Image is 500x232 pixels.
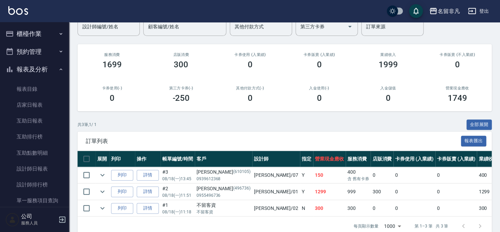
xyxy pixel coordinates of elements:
[137,203,159,214] a: 詳情
[252,167,300,183] td: [PERSON_NAME] /07
[197,176,251,182] p: 0939612368
[465,5,492,18] button: 登出
[437,7,460,16] div: 名留非凡
[137,186,159,197] a: 詳情
[477,200,500,216] td: 300
[161,184,195,200] td: #2
[435,151,477,167] th: 卡券販賣 (入業績)
[161,151,195,167] th: 帳單編號/時間
[111,170,133,181] button: 列印
[252,200,300,216] td: [PERSON_NAME] /02
[393,200,435,216] td: 0
[135,151,161,167] th: 操作
[3,25,66,43] button: 櫃檯作業
[346,151,371,167] th: 服務消費
[161,167,195,183] td: #3
[344,21,355,32] button: Open
[197,209,251,215] p: 不留客資
[109,151,135,167] th: 列印
[293,86,346,90] h2: 入金使用(-)
[248,60,253,69] h3: 0
[426,4,462,18] button: 名留非凡
[252,151,300,167] th: 設計師
[233,168,251,176] p: (610105)
[161,200,195,216] td: #1
[477,184,500,200] td: 1299
[300,151,313,167] th: 指定
[137,170,159,181] a: 詳情
[371,200,393,216] td: 0
[78,122,97,128] p: 共 3 筆, 1 / 1
[3,193,66,209] a: 單一服務項目查詢
[409,4,423,18] button: save
[415,223,448,229] p: 第 1–3 筆 共 3 筆
[461,136,487,146] button: 報表匯出
[86,86,138,90] h2: 卡券使用(-)
[300,200,313,216] td: N
[317,93,321,103] h3: 0
[197,185,251,192] div: [PERSON_NAME]
[354,223,379,229] p: 每頁顯示數量
[371,184,393,200] td: 300
[317,60,321,69] h3: 0
[155,86,208,90] h2: 第三方卡券(-)
[431,52,484,57] h2: 卡券販賣 (不入業績)
[346,184,371,200] td: 999
[111,203,133,214] button: 列印
[97,203,108,213] button: expand row
[97,186,108,197] button: expand row
[386,93,391,103] h3: 0
[3,97,66,113] a: 店家日報表
[197,202,251,209] div: 不留客資
[86,52,138,57] h3: 服務消費
[3,129,66,145] a: 互助排行榜
[313,200,346,216] td: 300
[233,185,251,192] p: (496736)
[197,192,251,199] p: 0955496736
[96,151,109,167] th: 展開
[477,151,500,167] th: 業績收入
[6,213,19,226] img: Person
[110,93,115,103] h3: 0
[252,184,300,200] td: [PERSON_NAME] /01
[155,52,208,57] h2: 店販消費
[3,81,66,97] a: 報表目錄
[431,86,484,90] h2: 營業現金應收
[3,60,66,78] button: 報表及分析
[347,176,369,182] p: 含 舊有卡券
[313,184,346,200] td: 1299
[393,151,435,167] th: 卡券使用 (入業績)
[435,167,477,183] td: 0
[197,168,251,176] div: [PERSON_NAME]
[21,213,56,220] h5: 公司
[362,52,415,57] h2: 業績收入
[8,6,28,15] img: Logo
[346,167,371,183] td: 400
[435,200,477,216] td: 0
[371,151,393,167] th: 店販消費
[3,43,66,61] button: 預約管理
[447,93,467,103] h3: 1749
[393,167,435,183] td: 0
[293,52,346,57] h2: 卡券販賣 (入業績)
[174,60,188,69] h3: 300
[300,184,313,200] td: Y
[313,151,346,167] th: 營業現金應收
[3,161,66,177] a: 設計師日報表
[477,167,500,183] td: 400
[393,184,435,200] td: 0
[435,184,477,200] td: 0
[346,200,371,216] td: 300
[371,167,393,183] td: 0
[86,138,461,145] span: 訂單列表
[3,177,66,193] a: 設計師排行榜
[172,93,190,103] h3: -250
[162,192,193,199] p: 08/18 (一) 11:51
[224,52,276,57] h2: 卡券使用 (入業績)
[97,170,108,180] button: expand row
[379,60,398,69] h3: 1999
[461,137,487,144] a: 報表匯出
[362,86,415,90] h2: 入金儲值
[300,167,313,183] td: Y
[21,220,56,226] p: 服務人員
